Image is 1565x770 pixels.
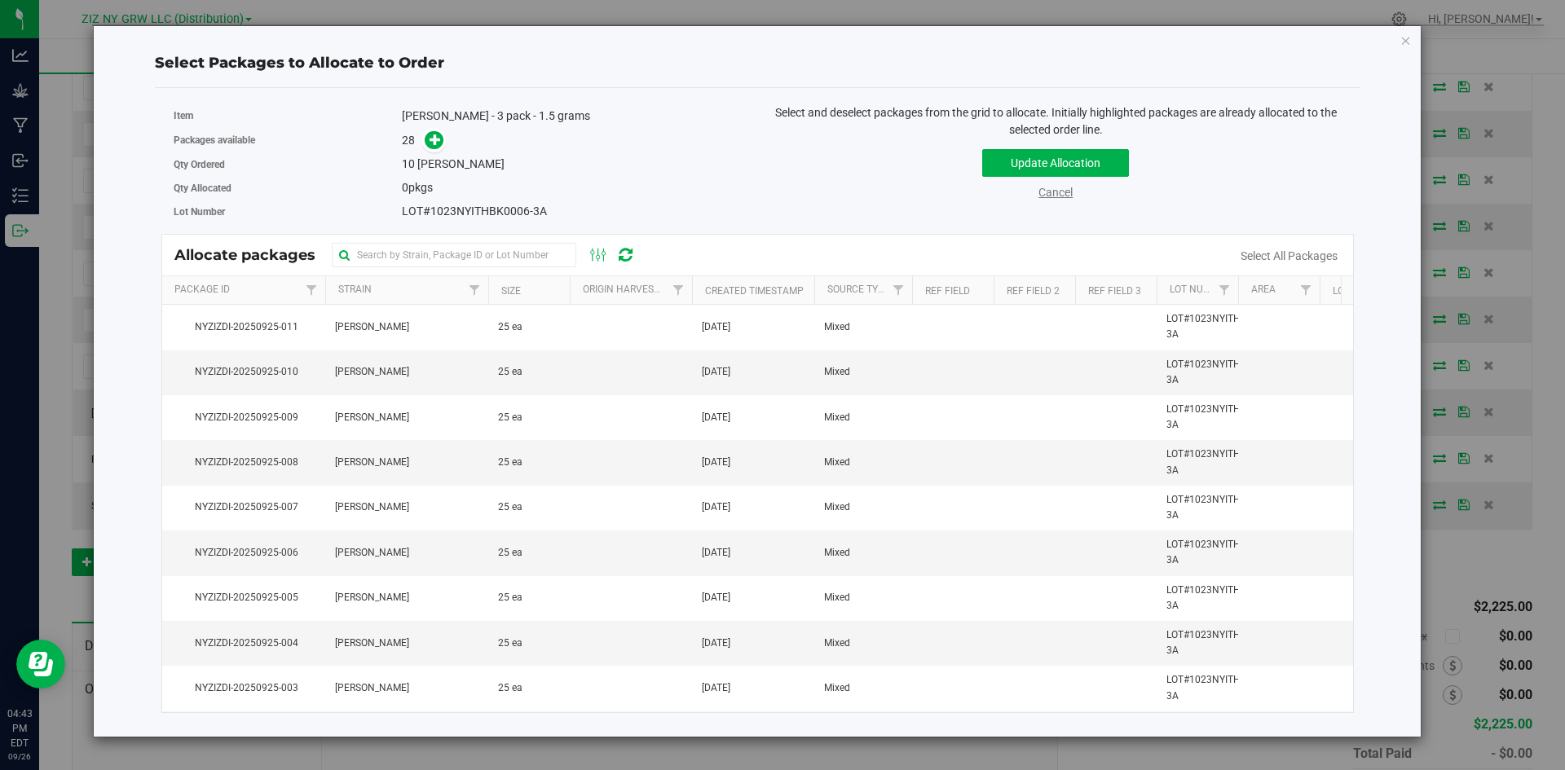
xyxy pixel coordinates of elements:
span: 25 ea [498,499,522,515]
a: Ref Field [925,285,970,297]
span: Mixed [824,545,850,561]
span: LOT#1023NYITHBK0006-3A [1166,402,1278,433]
span: [PERSON_NAME] [335,499,409,515]
span: LOT#1023NYITHBK0006-3A [402,205,547,218]
a: Ref Field 2 [1007,285,1060,297]
label: Qty Ordered [174,157,403,172]
button: Update Allocation [982,149,1129,177]
span: NYZIZDI-20250925-006 [172,545,315,561]
a: Size [501,285,521,297]
span: 25 ea [498,680,522,696]
a: Strain [338,284,372,295]
a: Created Timestamp [705,285,804,297]
a: Origin Harvests [583,284,665,295]
span: Mixed [824,455,850,470]
span: LOT#1023NYITHBK0006-3A [1166,537,1278,568]
span: NYZIZDI-20250925-009 [172,410,315,425]
a: Filter [1292,276,1319,304]
span: [PERSON_NAME] [335,410,409,425]
span: LOT#1023NYITHBK0006-3A [1166,311,1278,342]
a: Select All Packages [1241,249,1338,262]
span: [PERSON_NAME] [335,319,409,335]
span: Mixed [824,499,850,515]
iframe: Resource center [16,640,65,689]
span: LOT#1023NYITHBK0006-3A [1166,627,1278,658]
span: [PERSON_NAME] [335,590,409,605]
span: Allocate packages [174,246,332,264]
a: Location [1333,285,1378,297]
input: Search by Strain, Package ID or Lot Number [332,243,576,267]
span: pkgs [402,181,433,194]
span: 10 [402,157,415,170]
span: NYZIZDI-20250925-011 [172,319,315,335]
span: [DATE] [702,680,730,696]
span: NYZIZDI-20250925-004 [172,636,315,651]
a: Cancel [1038,186,1073,199]
span: LOT#1023NYITHBK0006-3A [1166,583,1278,614]
span: NYZIZDI-20250925-010 [172,364,315,380]
span: 25 ea [498,455,522,470]
span: [DATE] [702,364,730,380]
span: Mixed [824,636,850,651]
a: Area [1251,284,1276,295]
span: Mixed [824,410,850,425]
span: 25 ea [498,364,522,380]
a: Filter [461,276,487,304]
span: [DATE] [702,545,730,561]
div: [PERSON_NAME] - 3 pack - 1.5 grams [402,108,745,125]
label: Item [174,108,403,123]
a: Filter [664,276,691,304]
span: [DATE] [702,410,730,425]
a: Ref Field 3 [1088,285,1141,297]
a: Filter [298,276,324,304]
a: Filter [1210,276,1237,304]
a: Filter [884,276,911,304]
a: Source Type [827,284,890,295]
span: NYZIZDI-20250925-005 [172,590,315,605]
label: Qty Allocated [174,181,403,196]
a: Package Id [174,284,230,295]
span: 25 ea [498,319,522,335]
span: 25 ea [498,545,522,561]
span: [PERSON_NAME] [335,455,409,470]
span: NYZIZDI-20250925-007 [172,499,315,515]
span: 25 ea [498,410,522,425]
span: [DATE] [702,319,730,335]
span: 0 [402,181,408,194]
span: [PERSON_NAME] [335,636,409,651]
span: NYZIZDI-20250925-008 [172,455,315,470]
span: [DATE] [702,455,730,470]
label: Lot Number [174,205,403,219]
span: 25 ea [498,636,522,651]
span: [PERSON_NAME] [335,364,409,380]
span: [PERSON_NAME] [335,545,409,561]
div: Select Packages to Allocate to Order [155,52,1360,74]
span: [DATE] [702,636,730,651]
span: LOT#1023NYITHBK0006-3A [1166,357,1278,388]
label: Packages available [174,133,403,147]
span: Mixed [824,680,850,696]
a: Lot Number [1170,284,1228,295]
span: LOT#1023NYITHBK0006-3A [1166,492,1278,523]
span: NYZIZDI-20250925-003 [172,680,315,696]
span: Mixed [824,364,850,380]
span: 28 [402,134,415,147]
span: [PERSON_NAME] [335,680,409,696]
span: [PERSON_NAME] [417,157,505,170]
span: LOT#1023NYITHBK0006-3A [1166,447,1278,477]
span: Mixed [824,319,850,335]
span: Mixed [824,590,850,605]
span: [DATE] [702,499,730,515]
span: LOT#1023NYITHBK0006-3A [1166,672,1278,703]
span: Select and deselect packages from the grid to allocate. Initially highlighted packages are alread... [775,106,1337,136]
span: [DATE] [702,590,730,605]
span: 25 ea [498,590,522,605]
